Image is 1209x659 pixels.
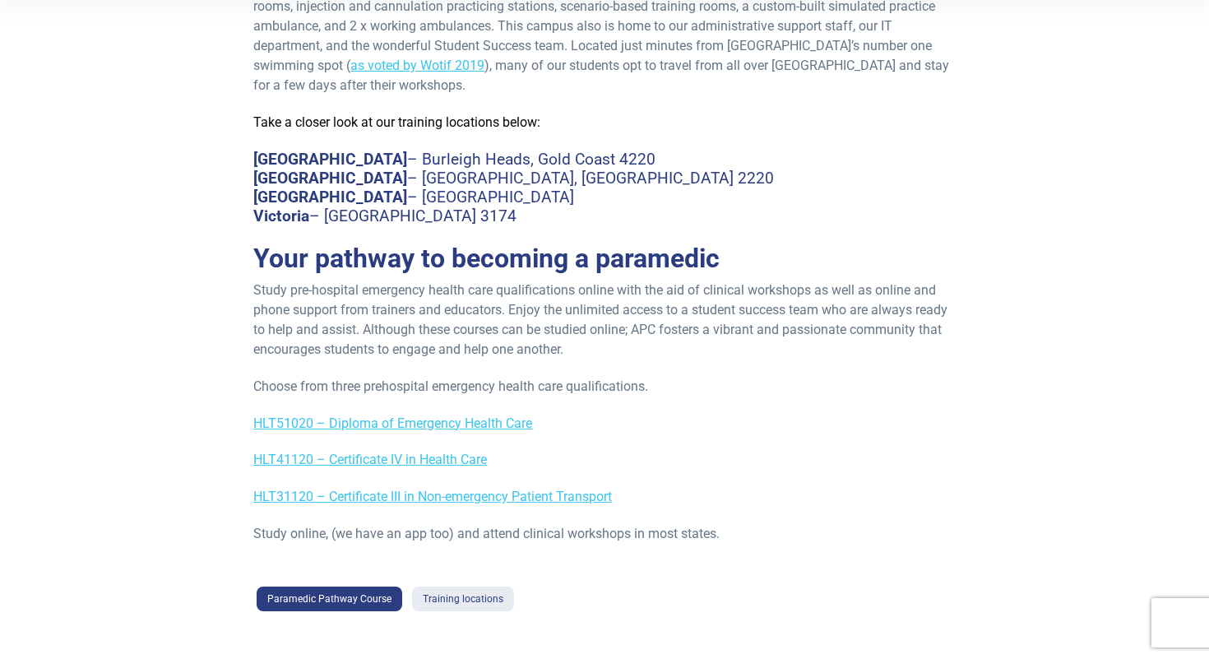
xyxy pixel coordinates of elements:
[253,169,955,188] h4: – [GEOGRAPHIC_DATA], [GEOGRAPHIC_DATA] 2220
[253,114,540,130] span: Take a closer look at our training locations below:
[253,188,407,207] strong: [GEOGRAPHIC_DATA]
[253,243,955,274] h2: Your pathway to becoming a paramedic
[253,188,955,207] h4: – [GEOGRAPHIC_DATA]
[253,489,612,504] a: HLT31120 – Certificate III in Non-emergency Patient Transport
[253,150,407,169] strong: [GEOGRAPHIC_DATA]
[253,207,309,225] strong: Victoria
[412,587,514,611] a: Training locations
[253,281,955,360] p: Study pre-hospital emergency health care qualifications online with the aid of clinical workshops...
[253,524,955,544] p: Study online, (we have an app too) and attend clinical workshops in most states.
[257,587,402,611] a: Paramedic Pathway Course
[350,58,484,73] a: as voted by Wotif 2019
[253,415,532,431] a: HLT51020 – Diploma of Emergency Health Care
[253,169,407,188] strong: [GEOGRAPHIC_DATA]
[253,377,955,397] p: Choose from three prehospital emergency health care qualifications.
[253,207,955,225] h4: – [GEOGRAPHIC_DATA] 3174
[253,452,487,467] a: HLT41120 – Certificate IV in Health Care
[253,150,955,169] h4: – Burleigh Heads, Gold Coast 4220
